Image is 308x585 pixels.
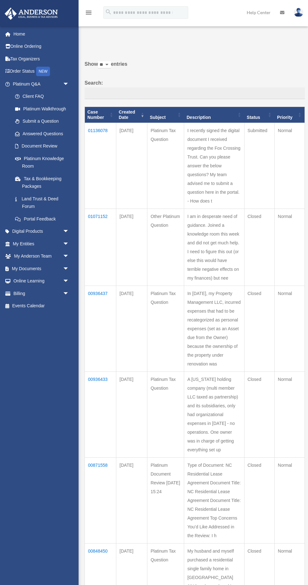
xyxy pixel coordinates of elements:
[116,286,147,371] td: [DATE]
[275,209,305,286] td: Normal
[4,237,79,250] a: My Entitiesarrow_drop_down
[4,250,79,263] a: My Anderson Teamarrow_drop_down
[147,123,184,209] td: Platinum Tax Question
[85,371,116,457] td: 00936433
[147,209,184,286] td: Other Platinum Question
[184,209,244,286] td: I am in desperate need of guidance. Joined a knowledge room this week and did not get much help. ...
[116,123,147,209] td: [DATE]
[85,457,116,543] td: 00871558
[63,237,75,250] span: arrow_drop_down
[85,9,92,16] i: menu
[4,28,79,40] a: Home
[4,78,75,90] a: Platinum Q&Aarrow_drop_down
[85,79,305,99] label: Search:
[184,371,244,457] td: A [US_STATE] holding company (multi member LLC taxed as partnership) and its subsidiaries, only h...
[9,213,75,225] a: Portal Feedback
[85,286,116,371] td: 00936437
[275,123,305,209] td: Normal
[4,65,79,78] a: Order StatusNEW
[85,209,116,286] td: 01071152
[4,287,79,300] a: Billingarrow_drop_down
[244,107,274,123] th: Status: activate to sort column ascending
[9,172,75,192] a: Tax & Bookkeeping Packages
[105,8,112,15] i: search
[85,107,116,123] th: Case Number: activate to sort column ascending
[244,286,274,371] td: Closed
[244,209,274,286] td: Closed
[9,115,75,128] a: Submit a Question
[147,371,184,457] td: Platinum Tax Question
[85,123,116,209] td: 01136078
[275,371,305,457] td: Normal
[244,123,274,209] td: Submitted
[116,457,147,543] td: [DATE]
[4,262,79,275] a: My Documentsarrow_drop_down
[4,53,79,65] a: Tax Organizers
[85,87,305,99] input: Search:
[63,287,75,300] span: arrow_drop_down
[85,11,92,16] a: menu
[9,192,75,213] a: Land Trust & Deed Forum
[63,275,75,288] span: arrow_drop_down
[294,8,303,17] img: User Pic
[275,107,305,123] th: Priority: activate to sort column ascending
[244,371,274,457] td: Closed
[9,127,72,140] a: Answered Questions
[4,300,79,312] a: Events Calendar
[147,457,184,543] td: Platinum Document Review [DATE] 15:24
[36,67,50,76] div: NEW
[275,286,305,371] td: Normal
[116,371,147,457] td: [DATE]
[116,107,147,123] th: Created Date: activate to sort column ascending
[9,90,75,103] a: Client FAQ
[184,107,244,123] th: Description: activate to sort column ascending
[9,103,75,115] a: Platinum Walkthrough
[85,60,305,75] label: Show entries
[9,140,75,153] a: Document Review
[4,40,79,53] a: Online Ordering
[184,123,244,209] td: I recently signed the digital document I received regarding the Fox Crossing Trust. Can you pleas...
[147,107,184,123] th: Subject: activate to sort column ascending
[244,457,274,543] td: Closed
[63,78,75,91] span: arrow_drop_down
[4,225,79,238] a: Digital Productsarrow_drop_down
[116,209,147,286] td: [DATE]
[98,61,111,69] select: Showentries
[9,152,75,172] a: Platinum Knowledge Room
[63,250,75,263] span: arrow_drop_down
[3,8,60,20] img: Anderson Advisors Platinum Portal
[63,225,75,238] span: arrow_drop_down
[275,457,305,543] td: Normal
[63,262,75,275] span: arrow_drop_down
[147,286,184,371] td: Platinum Tax Question
[184,286,244,371] td: In [DATE], my Property Management LLC, incurred expenses that had to be recategorized as personal...
[4,275,79,287] a: Online Learningarrow_drop_down
[184,457,244,543] td: Type of Document: NC Residential Lease Agreement Document Title: NC Residential Lease Agreement D...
